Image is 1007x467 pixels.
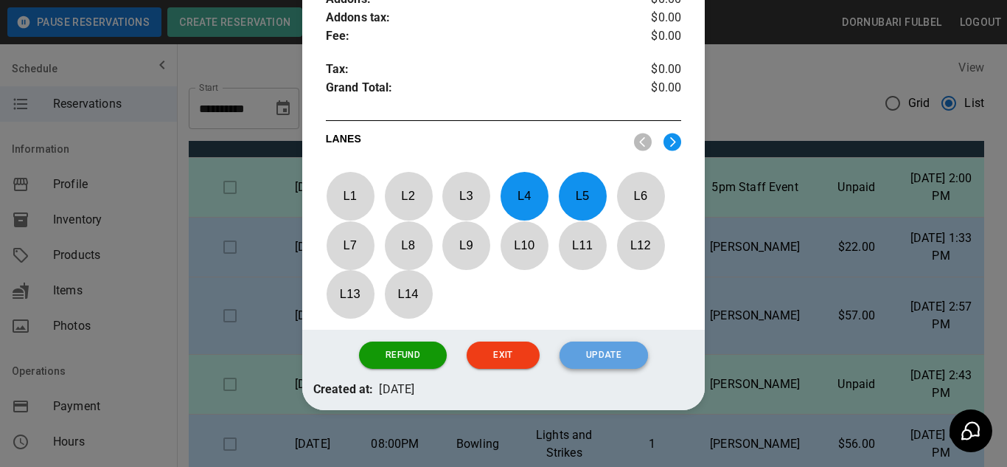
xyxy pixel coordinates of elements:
p: LANES [326,131,622,152]
p: L 11 [558,228,607,263]
button: Exit [467,342,539,369]
p: $0.00 [622,9,681,27]
button: Update [560,342,648,369]
p: Fee : [326,27,622,46]
p: $0.00 [622,27,681,46]
p: L 1 [326,179,374,213]
p: L 2 [384,179,433,213]
p: L 12 [616,228,665,263]
p: L 13 [326,277,374,311]
p: Addons tax : [326,9,622,27]
p: Grand Total : [326,79,622,101]
img: nav_left.svg [634,133,652,151]
p: Created at: [313,381,374,399]
p: L 5 [558,179,607,213]
p: L 10 [500,228,548,263]
p: L 8 [384,228,433,263]
p: $0.00 [622,79,681,101]
p: L 9 [442,228,490,263]
p: L 4 [500,179,548,213]
img: right.svg [663,133,681,151]
p: L 7 [326,228,374,263]
p: L 14 [384,277,433,311]
p: L 3 [442,179,490,213]
p: [DATE] [379,381,414,399]
p: Tax : [326,60,622,79]
button: Refund [359,342,447,369]
p: L 6 [616,179,665,213]
p: $0.00 [622,60,681,79]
